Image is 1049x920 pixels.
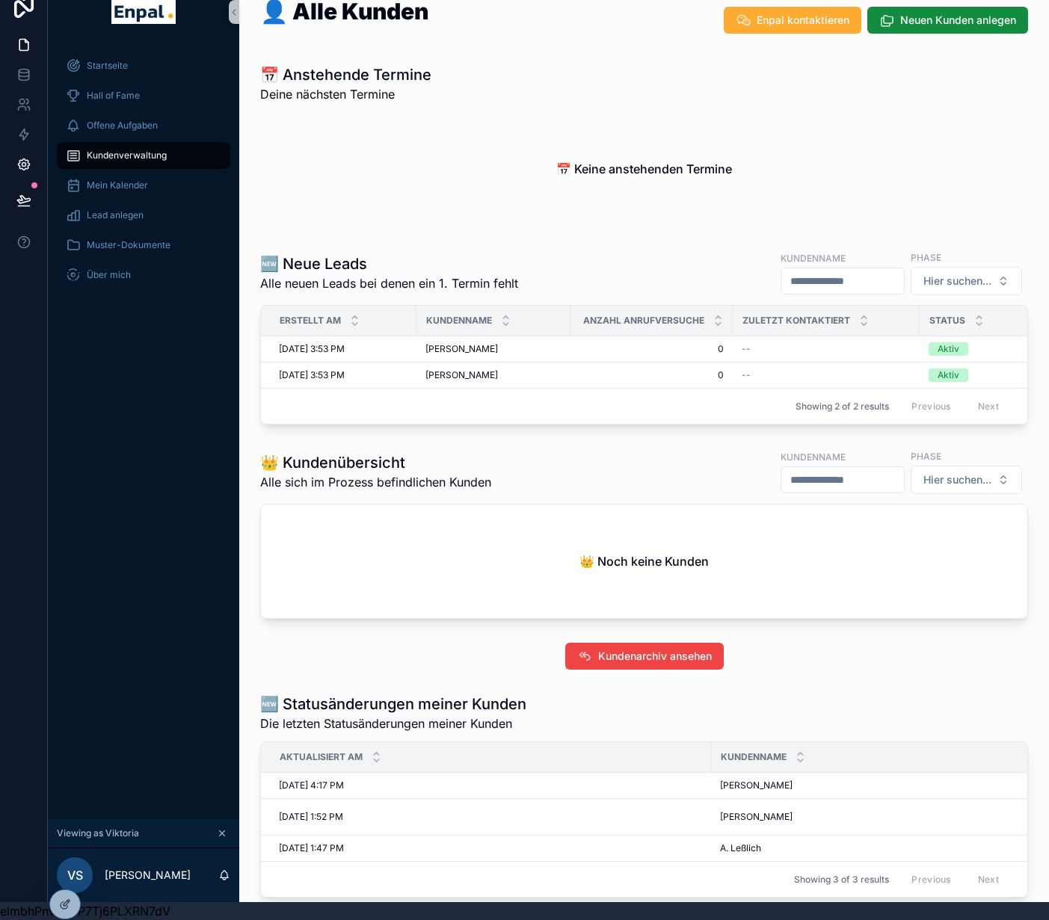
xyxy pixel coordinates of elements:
[279,811,343,823] span: [DATE] 1:52 PM
[938,368,959,382] div: Aktiv
[57,827,139,839] span: Viewing as Viktoria
[279,343,407,355] a: [DATE] 3:53 PM
[911,250,941,264] label: Phase
[929,315,965,327] span: Status
[867,7,1028,34] button: Neuen Kunden anlegen
[796,401,889,413] span: Showing 2 of 2 results
[57,202,230,229] a: Lead anlegen
[87,90,140,102] span: Hall of Fame
[742,315,850,327] span: Zuletzt kontaktiert
[105,868,191,883] p: [PERSON_NAME]
[781,450,846,463] label: Kundenname
[57,142,230,169] a: Kundenverwaltung
[280,751,363,763] span: Aktualisiert am
[938,342,959,356] div: Aktiv
[260,473,491,491] span: Alle sich im Prozess befindlichen Kunden
[757,13,849,28] span: Enpal kontaktieren
[724,7,861,34] button: Enpal kontaktieren
[579,343,724,355] a: 0
[426,315,492,327] span: Kundenname
[260,274,518,292] span: Alle neuen Leads bei denen ein 1. Termin fehlt
[57,172,230,199] a: Mein Kalender
[57,112,230,139] a: Offene Aufgaben
[565,643,724,670] button: Kundenarchiv ansehen
[742,369,911,381] a: --
[87,149,167,161] span: Kundenverwaltung
[67,866,83,884] span: VS
[425,343,562,355] a: [PERSON_NAME]
[260,452,491,473] h1: 👑 Kundenübersicht
[742,343,751,355] span: --
[57,232,230,259] a: Muster-Dokumente
[48,42,239,308] div: scrollable content
[425,343,498,355] span: [PERSON_NAME]
[279,779,344,791] span: [DATE] 4:17 PM
[721,751,787,763] span: Kundenname
[742,369,751,381] span: --
[279,369,407,381] a: [DATE] 3:53 PM
[279,343,345,355] span: [DATE] 3:53 PM
[720,842,761,854] span: A. Leßlich
[87,239,170,251] span: Muster-Dokumente
[260,85,431,103] span: Deine nächsten Termine
[87,120,158,132] span: Offene Aufgaben
[87,179,148,191] span: Mein Kalender
[87,209,144,221] span: Lead anlegen
[279,842,344,854] span: [DATE] 1:47 PM
[260,64,431,85] h1: 📅 Anstehende Termine
[720,779,793,791] span: [PERSON_NAME]
[579,369,724,381] a: 0
[742,343,911,355] a: --
[57,82,230,109] a: Hall of Fame
[900,13,1016,28] span: Neuen Kunden anlegen
[583,315,704,327] span: Anzahl Anrufversuche
[260,694,526,714] h1: 🆕 Statusänderungen meiner Kunden
[87,60,128,72] span: Startseite
[260,714,526,732] span: Die letzten Statusänderungen meiner Kunden
[579,552,709,570] h2: 👑 Noch keine Kunden
[794,874,889,886] span: Showing 3 of 3 results
[556,160,732,178] h2: 📅 Keine anstehenden Termine
[923,274,991,288] span: Hier suchen...
[598,649,712,664] span: Kundenarchiv ansehen
[280,315,341,327] span: Erstellt Am
[87,269,131,281] span: Über mich
[279,369,345,381] span: [DATE] 3:53 PM
[260,253,518,274] h1: 🆕 Neue Leads
[425,369,498,381] span: [PERSON_NAME]
[911,449,941,463] label: Phase
[781,251,846,265] label: Kundenname
[911,466,1022,494] button: Select Button
[923,472,991,487] span: Hier suchen...
[57,52,230,79] a: Startseite
[425,369,562,381] a: [PERSON_NAME]
[911,267,1022,295] button: Select Button
[720,811,793,823] span: [PERSON_NAME]
[57,262,230,288] a: Über mich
